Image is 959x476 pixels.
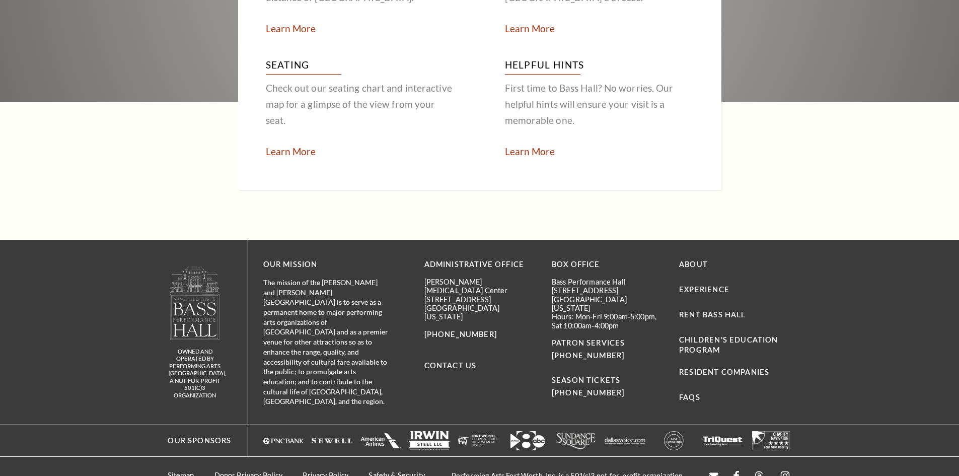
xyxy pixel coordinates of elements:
[552,258,664,271] p: BOX OFFICE
[424,328,537,341] p: [PHONE_NUMBER]
[360,431,401,450] img: aa_stacked2_117x55.png
[169,266,220,340] img: logo-footer.png
[266,23,316,34] a: Learn More
[653,431,694,450] img: kimcrawford-websitefooter-117x55.png
[552,312,664,330] p: Hours: Mon-Fri 9:00am-5:00pm, Sat 10:00am-4:00pm
[424,295,537,304] p: [STREET_ADDRESS]
[169,348,222,399] p: owned and operated by Performing Arts [GEOGRAPHIC_DATA], A NOT-FOR-PROFIT 501(C)3 ORGANIZATION
[505,23,555,34] a: Learn More
[679,285,729,294] a: Experience
[679,393,700,401] a: FAQs
[507,431,548,450] img: wfaa2.png
[263,258,389,271] p: OUR MISSION
[552,295,664,313] p: [GEOGRAPHIC_DATA][US_STATE]
[266,80,455,128] p: Check out our seating chart and interactive map for a glimpse of the view from your seat.
[158,435,231,447] p: Our Sponsors
[458,431,499,450] img: fwtpid-websitefooter-117x55.png
[751,431,792,450] img: charitynavlogo2.png
[505,146,555,157] a: Learn More
[263,431,304,450] img: pncbank_websitefooter_117x55.png
[505,57,694,75] h3: Helpful Hints
[424,278,537,295] p: [PERSON_NAME][MEDICAL_DATA] Center
[409,431,450,450] img: irwinsteel_websitefooter_117x55.png
[556,431,597,450] img: sundance117x55.png
[263,278,389,406] p: The mission of the [PERSON_NAME] and [PERSON_NAME][GEOGRAPHIC_DATA] is to serve as a permanent ho...
[552,278,664,286] p: Bass Performance Hall
[552,362,664,400] p: SEASON TICKETS [PHONE_NUMBER]
[266,146,316,157] a: Learn More
[552,286,664,295] p: [STREET_ADDRESS]
[679,310,746,319] a: Rent Bass Hall
[505,80,694,128] p: First time to Bass Hall? No worries. Our helpful hints will ensure your visit is a memorable one.
[605,431,645,450] img: dallasvoice117x55.png
[702,431,743,450] img: triquest_footer_logo.png
[424,258,537,271] p: Administrative Office
[679,260,708,268] a: About
[424,304,537,321] p: [GEOGRAPHIC_DATA][US_STATE]
[312,431,352,450] img: sewell-revised_117x55.png
[424,361,477,370] a: Contact Us
[552,337,664,362] p: PATRON SERVICES [PHONE_NUMBER]
[266,57,455,75] h3: Seating
[679,335,778,354] a: Children's Education Program
[679,368,769,376] a: Resident Companies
